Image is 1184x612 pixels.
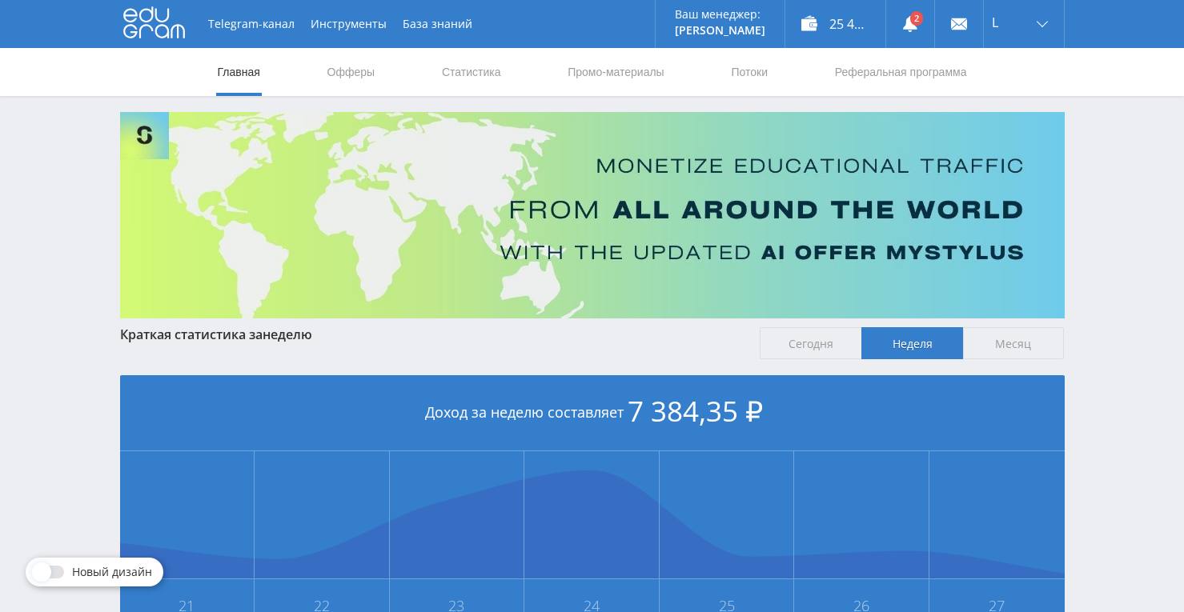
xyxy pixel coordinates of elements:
[628,392,763,430] span: 7 384,35 ₽
[121,599,254,612] span: 21
[729,48,769,96] a: Потоки
[72,566,152,578] span: Новый дизайн
[326,48,377,96] a: Офферы
[525,599,658,612] span: 24
[833,48,969,96] a: Реферальная программа
[660,599,793,612] span: 25
[120,327,745,342] div: Краткая статистика за
[675,24,765,37] p: [PERSON_NAME]
[963,327,1065,359] span: Месяц
[120,112,1065,318] img: Banner
[391,599,524,612] span: 23
[216,48,262,96] a: Главная
[675,8,765,21] p: Ваш менеджер:
[255,599,388,612] span: 22
[440,48,503,96] a: Статистика
[263,326,312,343] span: неделю
[795,599,928,612] span: 26
[760,327,861,359] span: Сегодня
[120,375,1065,451] div: Доход за неделю составляет
[861,327,963,359] span: Неделя
[566,48,665,96] a: Промо-материалы
[992,16,998,29] span: L
[930,599,1064,612] span: 27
